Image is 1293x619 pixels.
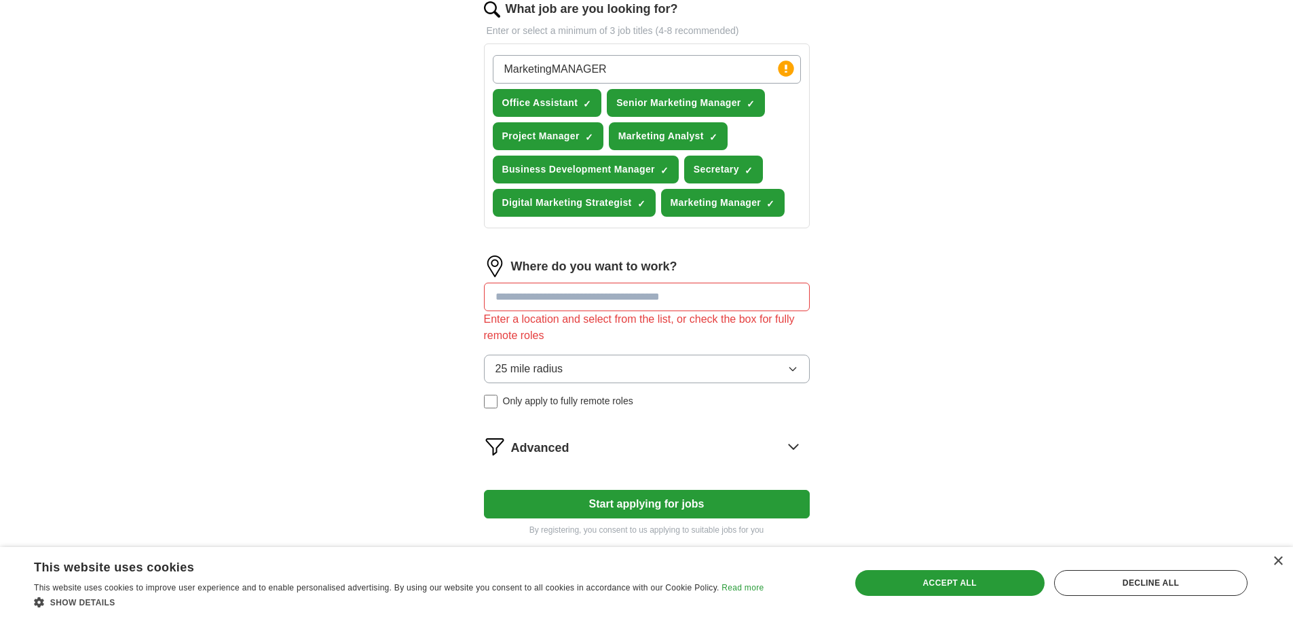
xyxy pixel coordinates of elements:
[585,132,593,143] span: ✓
[484,436,506,457] img: filter
[583,99,591,109] span: ✓
[607,89,764,117] button: Senior Marketing Manager✓
[502,96,578,110] span: Office Assistant
[50,598,115,607] span: Show details
[502,129,580,143] span: Project Manager
[493,156,679,183] button: Business Development Manager✓
[493,122,603,150] button: Project Manager✓
[511,258,677,276] label: Where do you want to work?
[502,196,632,210] span: Digital Marketing Strategist
[484,255,506,277] img: location.png
[493,89,602,117] button: Office Assistant✓
[1273,556,1283,567] div: Close
[637,198,645,209] span: ✓
[484,395,498,408] input: Only apply to fully remote roles
[484,311,810,344] div: Enter a location and select from the list, or check the box for fully remote roles
[618,129,704,143] span: Marketing Analyst
[616,96,741,110] span: Senior Marketing Manager
[502,162,655,177] span: Business Development Manager
[855,570,1045,596] div: Accept all
[661,189,785,217] button: Marketing Manager✓
[484,24,810,38] p: Enter or select a minimum of 3 job titles (4-8 recommended)
[511,439,569,457] span: Advanced
[34,595,764,609] div: Show details
[609,122,728,150] button: Marketing Analyst✓
[493,55,801,84] input: Type a job title and press enter
[503,394,633,408] span: Only apply to fully remote roles
[34,583,719,593] span: This website uses cookies to improve user experience and to enable personalised advertising. By u...
[484,355,810,383] button: 25 mile radius
[484,1,500,18] img: search.png
[484,490,810,518] button: Start applying for jobs
[747,99,755,109] span: ✓
[1054,570,1248,596] div: Decline all
[495,361,563,377] span: 25 mile radius
[709,132,717,143] span: ✓
[745,165,753,176] span: ✓
[684,156,763,183] button: Secretary✓
[766,198,774,209] span: ✓
[694,162,739,177] span: Secretary
[484,524,810,536] p: By registering, you consent to us applying to suitable jobs for you
[660,165,669,176] span: ✓
[493,189,656,217] button: Digital Marketing Strategist✓
[722,583,764,593] a: Read more, opens a new window
[34,555,730,576] div: This website uses cookies
[671,196,762,210] span: Marketing Manager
